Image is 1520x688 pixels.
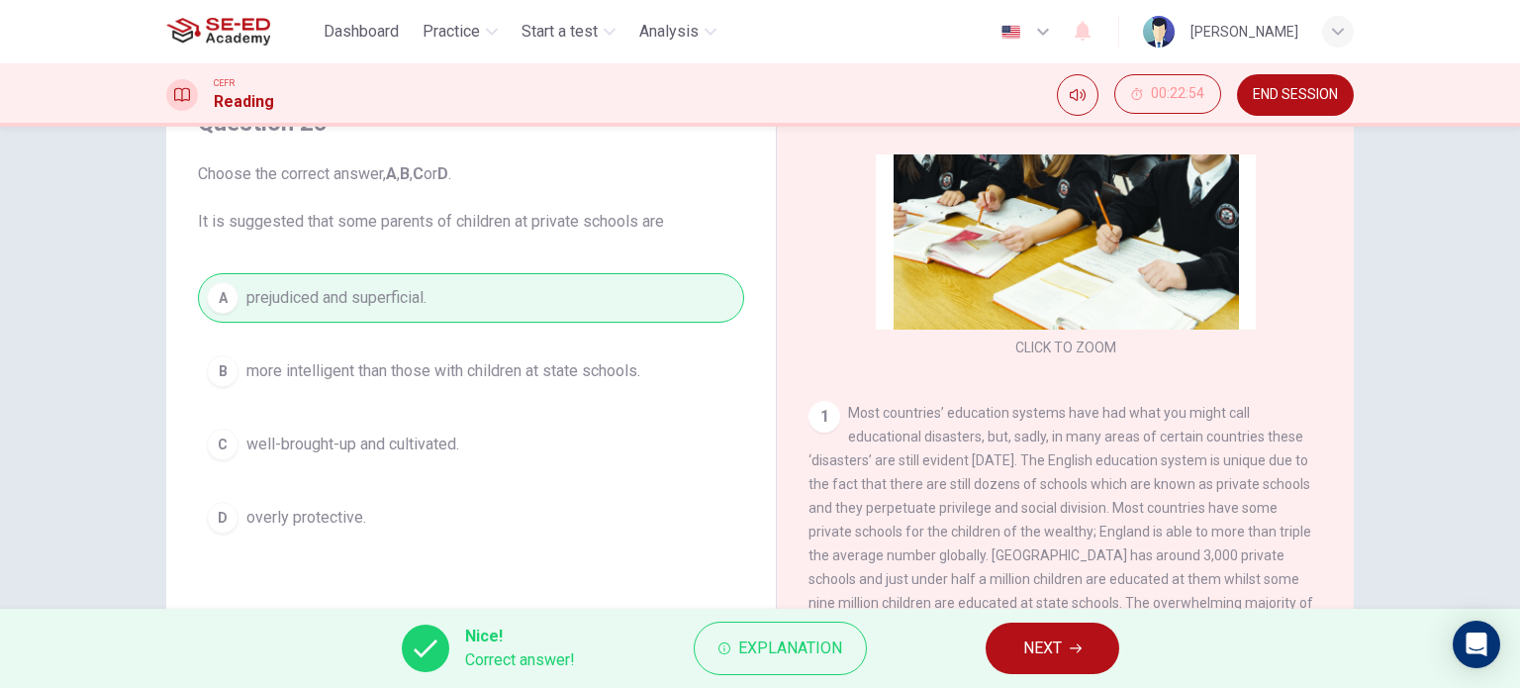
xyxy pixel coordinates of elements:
span: Dashboard [324,20,399,44]
h1: Reading [214,90,274,114]
span: Practice [423,20,480,44]
div: Hide [1114,74,1221,116]
div: 1 [808,401,840,433]
button: END SESSION [1237,74,1354,116]
b: C [413,164,424,183]
span: Start a test [522,20,598,44]
div: [PERSON_NAME] [1190,20,1298,44]
button: Dashboard [316,14,407,49]
span: CEFR [214,76,235,90]
div: Mute [1057,74,1098,116]
b: B [400,164,410,183]
img: Profile picture [1143,16,1175,48]
button: Practice [415,14,506,49]
b: D [437,164,448,183]
span: Correct answer! [465,648,575,672]
span: Analysis [639,20,699,44]
span: Choose the correct answer, , , or . It is suggested that some parents of children at private scho... [198,162,744,234]
span: Most countries’ education systems have had what you might call educational disasters, but, sadly,... [808,405,1313,635]
button: 00:22:54 [1114,74,1221,114]
button: Analysis [631,14,724,49]
span: NEXT [1023,635,1062,662]
span: Nice! [465,625,575,648]
button: NEXT [986,623,1119,674]
a: SE-ED Academy logo [166,12,316,51]
div: Open Intercom Messenger [1453,621,1500,668]
img: SE-ED Academy logo [166,12,270,51]
span: 00:22:54 [1151,86,1204,102]
button: Explanation [694,622,867,675]
img: en [998,25,1023,40]
span: Explanation [738,635,842,662]
b: A [386,164,397,183]
span: END SESSION [1253,87,1338,103]
button: Start a test [514,14,623,49]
